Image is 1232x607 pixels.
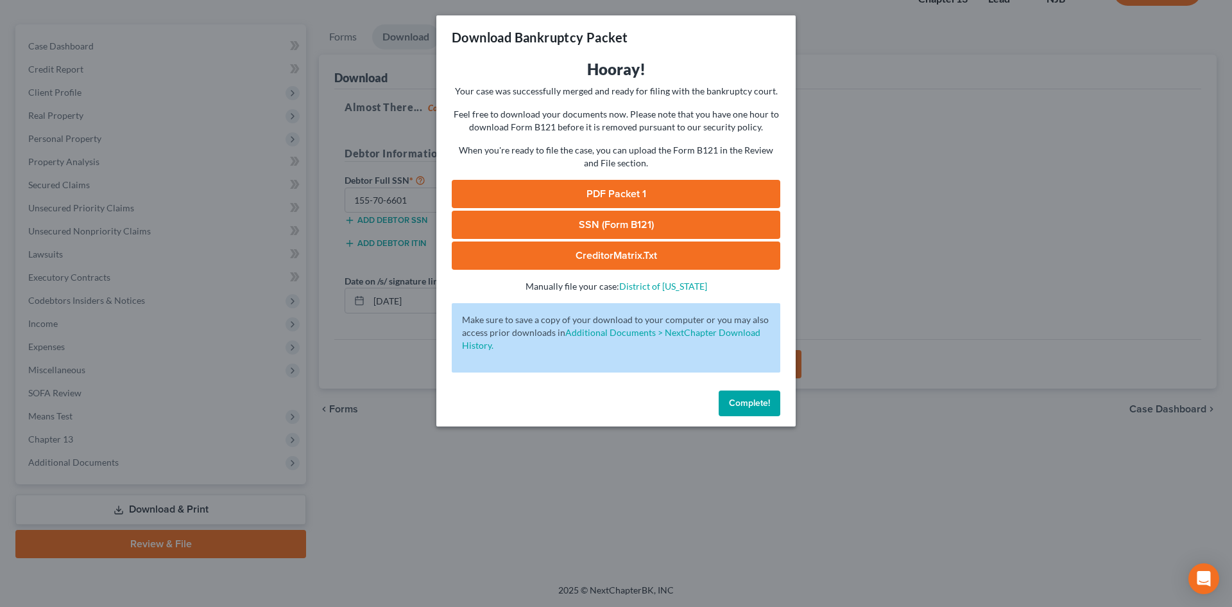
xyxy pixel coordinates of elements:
[452,211,780,239] a: SSN (Form B121)
[452,108,780,134] p: Feel free to download your documents now. Please note that you have one hour to download Form B12...
[462,327,760,351] a: Additional Documents > NextChapter Download History.
[462,313,770,352] p: Make sure to save a copy of your download to your computer or you may also access prior downloads in
[729,398,770,409] span: Complete!
[452,242,780,270] a: CreditorMatrix.txt
[452,144,780,170] p: When you're ready to file the case, you can upload the Form B121 in the Review and File section.
[452,28,628,46] h3: Download Bankruptcy Packet
[1188,563,1219,594] div: Open Intercom Messenger
[452,280,780,293] p: Manually file your case:
[619,281,707,292] a: District of [US_STATE]
[452,180,780,208] a: PDF Packet 1
[452,85,780,98] p: Your case was successfully merged and ready for filing with the bankruptcy court.
[719,391,780,416] button: Complete!
[452,59,780,80] h3: Hooray!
